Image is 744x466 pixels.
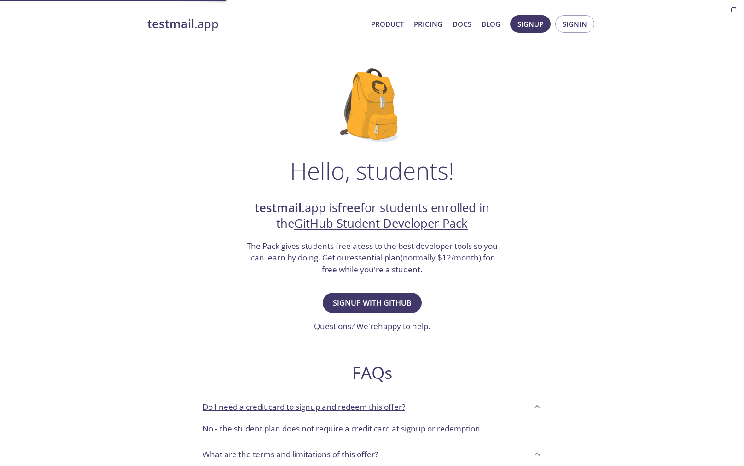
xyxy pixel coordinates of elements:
p: Do I need a credit card to signup and redeem this offer? [203,401,405,413]
strong: testmail [255,200,302,216]
a: Blog [482,18,500,30]
button: Signin [555,15,594,33]
span: Signup with GitHub [333,296,412,309]
div: Do I need a credit card to signup and redeem this offer? [195,394,549,419]
a: GitHub Student Developer Pack [294,215,468,231]
p: What are the terms and limitations of this offer? [203,448,378,460]
button: Signup [510,15,551,33]
p: No - the student plan does not require a credit card at signup or redemption. [203,423,541,435]
a: essential plan [350,252,401,263]
h3: Questions? We're . [314,320,430,332]
h1: Hello, students! [290,157,454,184]
strong: testmail [147,16,194,32]
a: Product [371,18,404,30]
a: Pricing [414,18,442,30]
span: Signup [517,18,543,30]
h3: The Pack gives students free acess to the best developer tools so you can learn by doing. Get our... [245,240,499,276]
a: Docs [453,18,471,30]
span: Signin [563,18,587,30]
a: happy to help [378,321,428,331]
h2: FAQs [195,362,549,383]
div: Do I need a credit card to signup and redeem this offer? [195,419,549,442]
button: Signup with GitHub [323,293,422,313]
img: github-student-backpack.png [340,68,404,142]
h2: .app is for students enrolled in the [245,200,499,232]
strong: free [337,200,360,216]
a: testmail.app [147,16,364,32]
